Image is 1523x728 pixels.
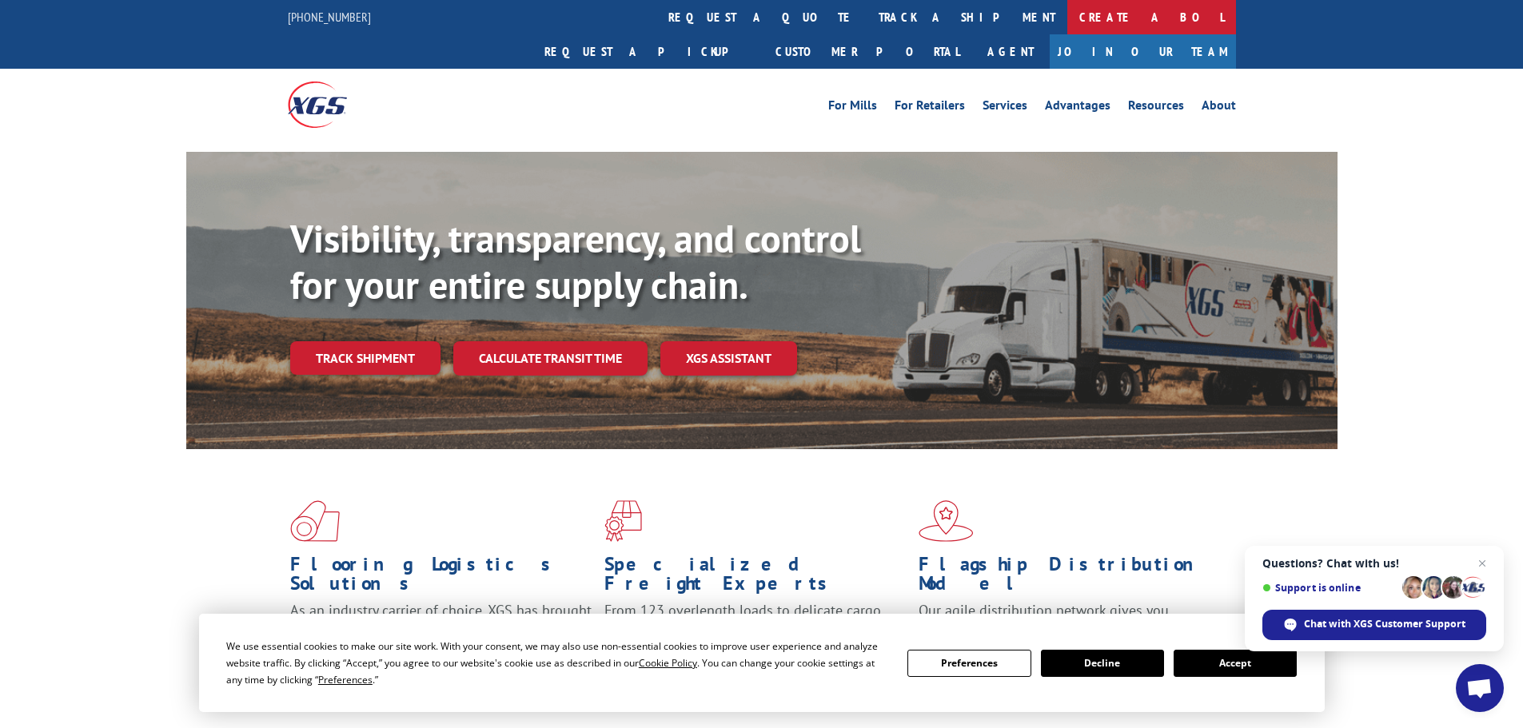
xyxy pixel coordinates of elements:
img: xgs-icon-flagship-distribution-model-red [919,500,974,542]
div: We use essential cookies to make our site work. With your consent, we may also use non-essential ... [226,638,888,688]
a: Join Our Team [1050,34,1236,69]
img: xgs-icon-total-supply-chain-intelligence-red [290,500,340,542]
span: As an industry carrier of choice, XGS has brought innovation and dedication to flooring logistics... [290,601,592,658]
span: Our agile distribution network gives you nationwide inventory management on demand. [919,601,1213,638]
a: About [1202,99,1236,117]
button: Decline [1041,650,1164,677]
a: Advantages [1045,99,1110,117]
img: xgs-icon-focused-on-flooring-red [604,500,642,542]
a: [PHONE_NUMBER] [288,9,371,25]
div: Cookie Consent Prompt [199,614,1325,712]
a: Customer Portal [763,34,971,69]
a: Track shipment [290,341,441,375]
h1: Specialized Freight Experts [604,555,907,601]
button: Preferences [907,650,1031,677]
div: Chat with XGS Customer Support [1262,610,1486,640]
h1: Flooring Logistics Solutions [290,555,592,601]
a: XGS ASSISTANT [660,341,797,376]
a: Services [983,99,1027,117]
span: Questions? Chat with us! [1262,557,1486,570]
a: Agent [971,34,1050,69]
a: Resources [1128,99,1184,117]
b: Visibility, transparency, and control for your entire supply chain. [290,213,861,309]
button: Accept [1174,650,1297,677]
p: From 123 overlength loads to delicate cargo, our experienced staff knows the best way to move you... [604,601,907,672]
span: Cookie Policy [639,656,697,670]
span: Close chat [1473,554,1492,573]
h1: Flagship Distribution Model [919,555,1221,601]
a: For Retailers [895,99,965,117]
span: Support is online [1262,582,1397,594]
span: Preferences [318,673,373,686]
span: Chat with XGS Customer Support [1304,617,1465,631]
a: For Mills [828,99,877,117]
div: Open chat [1456,664,1504,712]
a: Calculate transit time [453,341,648,376]
a: Request a pickup [532,34,763,69]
